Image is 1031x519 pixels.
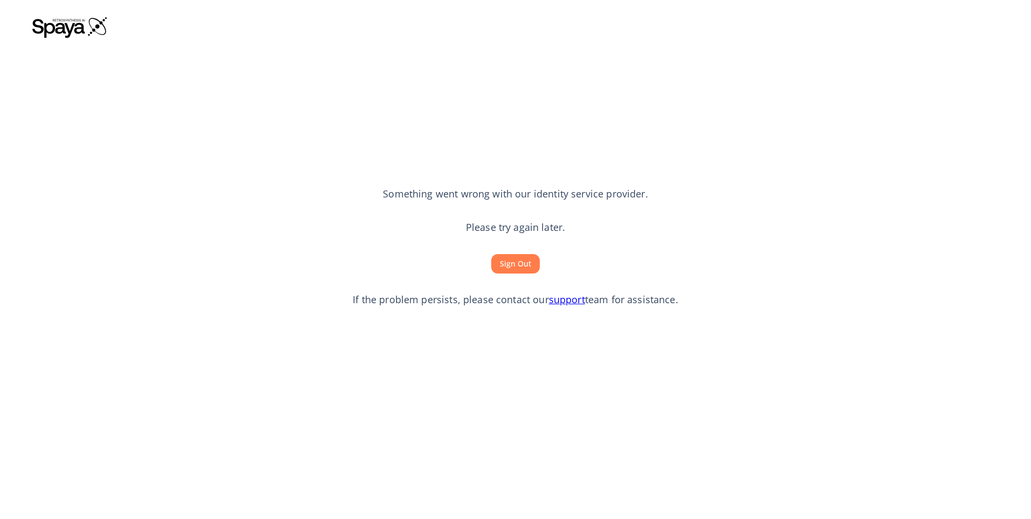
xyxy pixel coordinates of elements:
[491,254,540,274] button: Sign Out
[353,293,678,307] p: If the problem persists, please contact our team for assistance.
[32,16,108,38] img: Spaya logo
[383,187,648,201] p: Something went wrong with our identity service provider.
[549,293,585,306] a: support
[466,221,565,235] p: Please try again later.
